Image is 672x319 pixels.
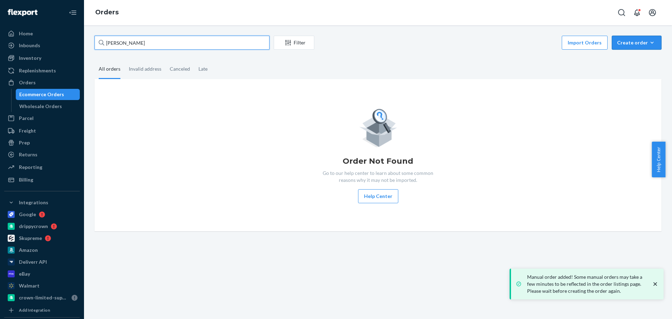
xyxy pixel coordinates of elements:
[99,60,120,79] div: All orders
[4,162,80,173] a: Reporting
[19,176,33,183] div: Billing
[358,189,398,203] button: Help Center
[19,282,40,289] div: Walmart
[16,89,80,100] a: Ecommerce Orders
[359,107,397,147] img: Empty list
[343,156,413,167] h1: Order Not Found
[8,9,37,16] img: Flexport logo
[19,151,37,158] div: Returns
[4,280,80,291] a: Walmart
[4,233,80,244] a: Skupreme
[274,36,314,50] button: Filter
[19,67,56,74] div: Replenishments
[19,199,48,206] div: Integrations
[19,30,33,37] div: Home
[19,258,47,265] div: Deliverr API
[612,36,661,50] button: Create order
[4,174,80,185] a: Billing
[95,8,119,16] a: Orders
[4,197,80,208] button: Integrations
[652,281,659,288] svg: close toast
[4,244,80,256] a: Amazon
[129,60,161,78] div: Invalid address
[615,6,629,20] button: Open Search Box
[19,247,38,254] div: Amazon
[652,142,665,177] button: Help Center
[19,79,36,86] div: Orders
[19,211,36,218] div: Google
[527,274,645,295] p: Manual order added! Some manual orders may take a few minutes to be reflected in the order listin...
[19,270,30,277] div: eBay
[19,55,41,62] div: Inventory
[66,6,80,20] button: Close Navigation
[4,137,80,148] a: Prep
[19,307,50,313] div: Add Integration
[4,40,80,51] a: Inbounds
[4,292,80,303] a: crown-limited-supply
[19,223,48,230] div: drippycrown
[4,209,80,220] a: Google
[19,91,64,98] div: Ecommerce Orders
[19,42,40,49] div: Inbounds
[317,170,439,184] p: Go to our help center to learn about some common reasons why it may not be imported.
[4,256,80,268] a: Deliverr API
[4,65,80,76] a: Replenishments
[16,101,80,112] a: Wholesale Orders
[4,113,80,124] a: Parcel
[274,39,314,46] div: Filter
[630,6,644,20] button: Open notifications
[562,36,608,50] button: Import Orders
[645,6,659,20] button: Open account menu
[4,28,80,39] a: Home
[4,77,80,88] a: Orders
[94,36,269,50] input: Search orders
[19,235,42,242] div: Skupreme
[4,268,80,279] a: eBay
[4,149,80,160] a: Returns
[170,60,190,78] div: Canceled
[4,125,80,136] a: Freight
[19,127,36,134] div: Freight
[4,221,80,232] a: drippycrown
[19,294,69,301] div: crown-limited-supply
[19,115,34,122] div: Parcel
[4,52,80,64] a: Inventory
[90,2,124,23] ol: breadcrumbs
[19,164,42,171] div: Reporting
[617,39,656,46] div: Create order
[198,60,208,78] div: Late
[19,103,62,110] div: Wholesale Orders
[19,139,30,146] div: Prep
[4,306,80,314] a: Add Integration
